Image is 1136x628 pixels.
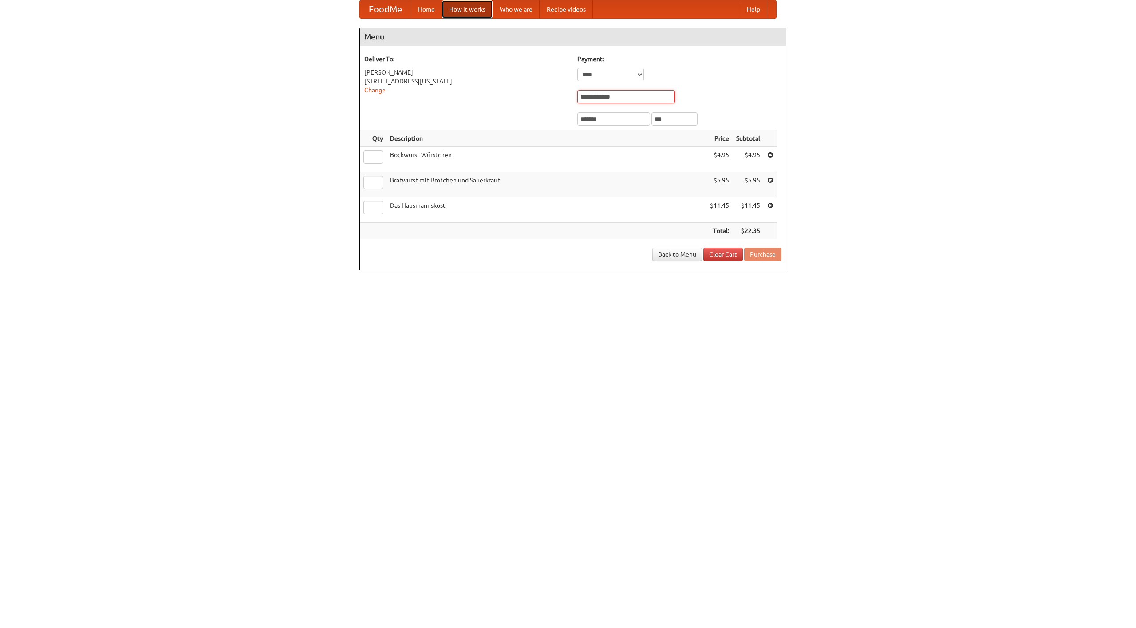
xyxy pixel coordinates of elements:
[577,55,781,63] h5: Payment:
[744,248,781,261] button: Purchase
[387,197,706,223] td: Das Hausmannskost
[442,0,493,18] a: How it works
[703,248,743,261] a: Clear Cart
[733,172,764,197] td: $5.95
[387,172,706,197] td: Bratwurst mit Brötchen und Sauerkraut
[652,248,702,261] a: Back to Menu
[733,147,764,172] td: $4.95
[706,147,733,172] td: $4.95
[360,130,387,147] th: Qty
[411,0,442,18] a: Home
[706,223,733,239] th: Total:
[706,172,733,197] td: $5.95
[364,77,568,86] div: [STREET_ADDRESS][US_STATE]
[733,130,764,147] th: Subtotal
[364,87,386,94] a: Change
[733,223,764,239] th: $22.35
[387,130,706,147] th: Description
[493,0,540,18] a: Who we are
[360,28,786,46] h4: Menu
[706,197,733,223] td: $11.45
[364,68,568,77] div: [PERSON_NAME]
[364,55,568,63] h5: Deliver To:
[540,0,593,18] a: Recipe videos
[740,0,767,18] a: Help
[733,197,764,223] td: $11.45
[706,130,733,147] th: Price
[360,0,411,18] a: FoodMe
[387,147,706,172] td: Bockwurst Würstchen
